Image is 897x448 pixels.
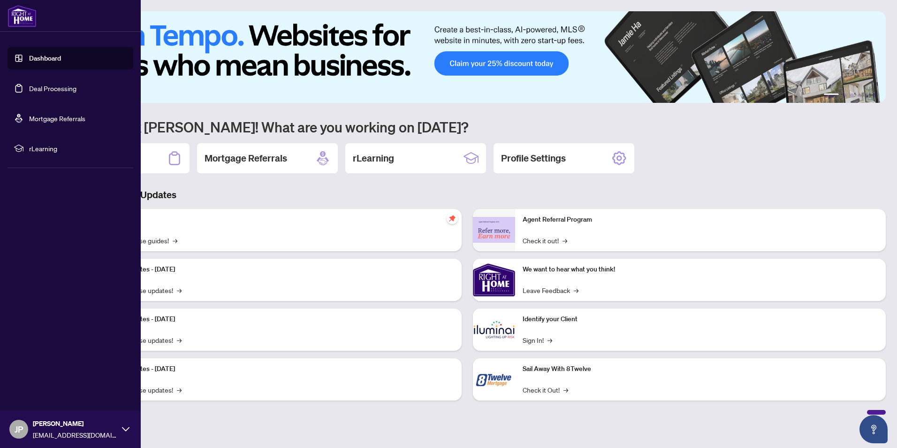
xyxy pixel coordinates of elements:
[574,285,578,295] span: →
[49,188,886,201] h3: Brokerage & Industry Updates
[8,5,37,27] img: logo
[15,423,23,436] span: JP
[865,93,869,97] button: 5
[473,309,515,351] img: Identify your Client
[473,217,515,243] img: Agent Referral Program
[523,364,878,374] p: Sail Away With 8Twelve
[850,93,854,97] button: 3
[177,285,182,295] span: →
[49,118,886,136] h1: Welcome back [PERSON_NAME]! What are you working on [DATE]?
[447,213,458,224] span: pushpin
[99,264,454,275] p: Platform Updates - [DATE]
[824,93,839,97] button: 1
[843,93,846,97] button: 2
[563,235,567,246] span: →
[523,314,878,324] p: Identify your Client
[33,418,117,429] span: [PERSON_NAME]
[205,152,287,165] h2: Mortgage Referrals
[99,314,454,324] p: Platform Updates - [DATE]
[473,259,515,301] img: We want to hear what you think!
[99,364,454,374] p: Platform Updates - [DATE]
[859,415,888,443] button: Open asap
[99,215,454,225] p: Self-Help
[173,235,177,246] span: →
[473,358,515,401] img: Sail Away With 8Twelve
[29,84,76,93] a: Deal Processing
[523,264,878,275] p: We want to hear what you think!
[353,152,394,165] h2: rLearning
[523,335,552,345] a: Sign In!→
[501,152,566,165] h2: Profile Settings
[177,335,182,345] span: →
[873,93,876,97] button: 6
[858,93,861,97] button: 4
[177,385,182,395] span: →
[523,285,578,295] a: Leave Feedback→
[49,11,886,103] img: Slide 0
[523,385,568,395] a: Check it Out!→
[29,143,127,154] span: rLearning
[563,385,568,395] span: →
[33,430,117,440] span: [EMAIL_ADDRESS][DOMAIN_NAME]
[547,335,552,345] span: →
[523,235,567,246] a: Check it out!→
[523,215,878,225] p: Agent Referral Program
[29,114,85,123] a: Mortgage Referrals
[29,54,61,62] a: Dashboard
